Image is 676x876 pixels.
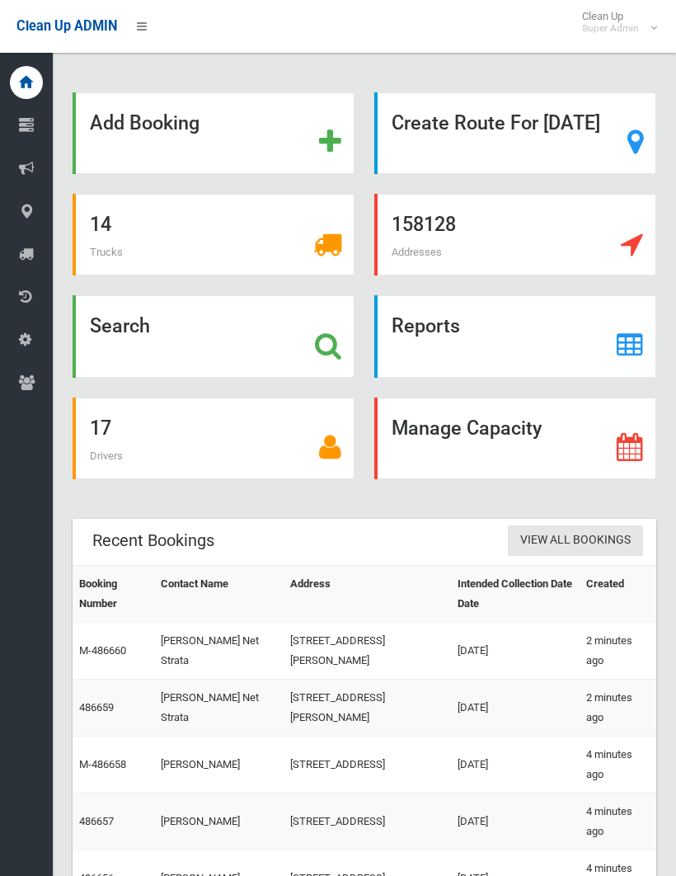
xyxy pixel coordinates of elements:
[508,525,643,556] a: View All Bookings
[90,450,123,462] span: Drivers
[73,398,354,479] a: 17 Drivers
[451,793,580,850] td: [DATE]
[90,213,111,236] strong: 14
[73,525,234,557] header: Recent Bookings
[580,736,656,793] td: 4 minutes ago
[580,565,656,622] th: Created
[374,194,656,276] a: 158128 Addresses
[451,679,580,736] td: [DATE]
[154,622,284,679] td: [PERSON_NAME] Net Strata
[451,736,580,793] td: [DATE]
[73,295,354,377] a: Search
[284,565,451,622] th: Address
[392,314,460,337] strong: Reports
[392,213,456,236] strong: 158128
[79,815,114,827] a: 486657
[284,793,451,850] td: [STREET_ADDRESS]
[580,679,656,736] td: 2 minutes ago
[73,92,354,174] a: Add Booking
[374,295,656,377] a: Reports
[90,111,200,134] strong: Add Booking
[79,701,114,714] a: 486659
[451,565,580,622] th: Intended Collection Date Date
[582,22,639,35] small: Super Admin
[392,111,600,134] strong: Create Route For [DATE]
[90,314,150,337] strong: Search
[16,18,117,34] span: Clean Up ADMIN
[392,417,542,440] strong: Manage Capacity
[374,92,656,174] a: Create Route For [DATE]
[154,679,284,736] td: [PERSON_NAME] Net Strata
[90,246,123,258] span: Trucks
[284,622,451,679] td: [STREET_ADDRESS][PERSON_NAME]
[574,10,655,35] span: Clean Up
[79,644,126,657] a: M-486660
[284,679,451,736] td: [STREET_ADDRESS][PERSON_NAME]
[580,793,656,850] td: 4 minutes ago
[73,194,354,276] a: 14 Trucks
[392,246,442,258] span: Addresses
[90,417,111,440] strong: 17
[73,565,154,622] th: Booking Number
[154,565,284,622] th: Contact Name
[154,736,284,793] td: [PERSON_NAME]
[284,736,451,793] td: [STREET_ADDRESS]
[580,622,656,679] td: 2 minutes ago
[79,758,126,770] a: M-486658
[374,398,656,479] a: Manage Capacity
[451,622,580,679] td: [DATE]
[154,793,284,850] td: [PERSON_NAME]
